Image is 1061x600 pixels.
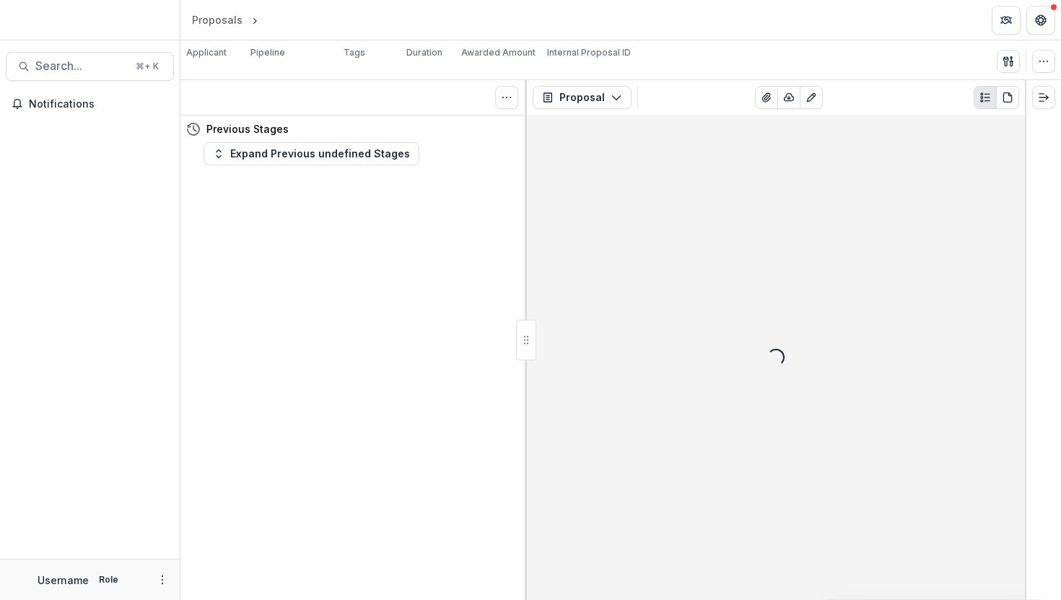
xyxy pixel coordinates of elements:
[6,52,174,81] button: Search...
[250,46,285,59] p: Pipeline
[974,86,997,109] button: Plaintext view
[495,86,518,109] button: Toggle View Cancelled Tasks
[406,46,442,59] p: Duration
[755,86,778,109] button: View Attached Files
[206,121,289,136] h4: Previous Stages
[192,12,243,27] div: Proposals
[186,9,248,30] a: Proposals
[533,86,632,109] button: Proposal
[154,571,171,588] button: More
[1026,6,1055,35] button: Get Help
[186,9,323,30] nav: breadcrumb
[461,46,536,59] p: Awarded Amount
[186,46,227,59] p: Applicant
[29,98,168,110] span: Notifications
[800,86,823,109] button: Edit as form
[6,92,174,116] button: Notifications
[1032,86,1055,109] button: Expand right
[344,46,365,59] p: Tags
[992,6,1021,35] button: Partners
[95,573,123,586] p: Role
[35,59,127,73] span: Search...
[204,142,419,165] button: Expand Previous undefined Stages
[38,573,89,588] p: Username
[996,86,1019,109] button: PDF view
[133,58,162,74] div: ⌘ + K
[547,46,631,59] p: Internal Proposal ID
